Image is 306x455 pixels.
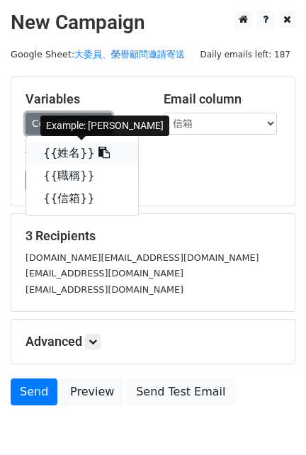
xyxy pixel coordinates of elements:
[235,387,306,455] iframe: Chat Widget
[164,91,280,107] h5: Email column
[25,284,183,295] small: [EMAIL_ADDRESS][DOMAIN_NAME]
[26,187,138,210] a: {{信箱}}
[74,49,185,60] a: 大委員、榮譽顧問邀請寄送
[26,142,138,164] a: {{姓名}}
[235,387,306,455] div: 聊天小工具
[61,378,123,405] a: Preview
[25,91,142,107] h5: Variables
[26,164,138,187] a: {{職稱}}
[11,11,295,35] h2: New Campaign
[127,378,234,405] a: Send Test Email
[195,47,295,62] span: Daily emails left: 187
[195,49,295,60] a: Daily emails left: 187
[25,228,280,244] h5: 3 Recipients
[11,49,185,60] small: Google Sheet:
[25,113,112,135] a: Copy/paste...
[11,378,57,405] a: Send
[25,252,259,263] small: [DOMAIN_NAME][EMAIL_ADDRESS][DOMAIN_NAME]
[25,268,183,279] small: [EMAIL_ADDRESS][DOMAIN_NAME]
[40,116,169,136] div: Example: [PERSON_NAME]
[25,334,280,349] h5: Advanced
